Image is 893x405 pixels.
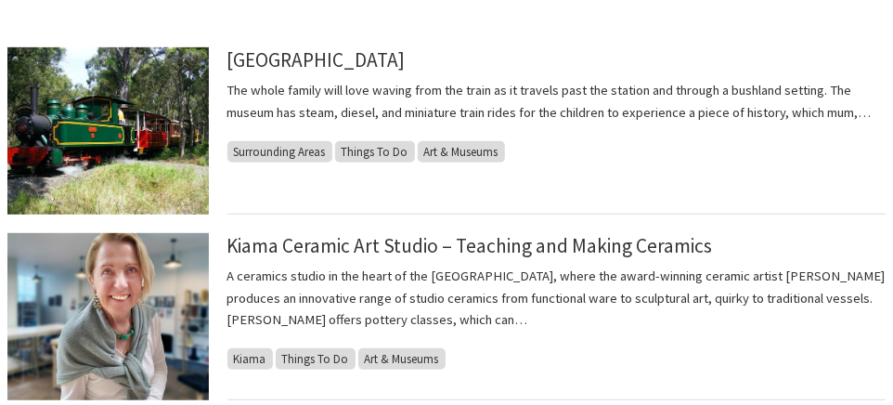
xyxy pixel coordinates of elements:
[276,348,356,370] span: Things To Do
[227,348,273,370] span: Kiama
[227,266,887,331] p: A ceramics studio in the heart of the [GEOGRAPHIC_DATA], where the award-winning ceramic artist [...
[358,348,446,370] span: Art & Museums
[227,80,887,124] p: The whole family will love waving from the train as it travels past the station and through a bus...
[227,141,332,163] span: Surrounding Areas
[7,233,209,400] img: Frances Smith
[335,141,415,163] span: Things To Do
[227,233,713,258] a: Kiama Ceramic Art Studio – Teaching and Making Ceramics
[227,47,406,72] a: [GEOGRAPHIC_DATA]
[7,47,209,215] img: Tully
[418,141,505,163] span: Art & Museums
